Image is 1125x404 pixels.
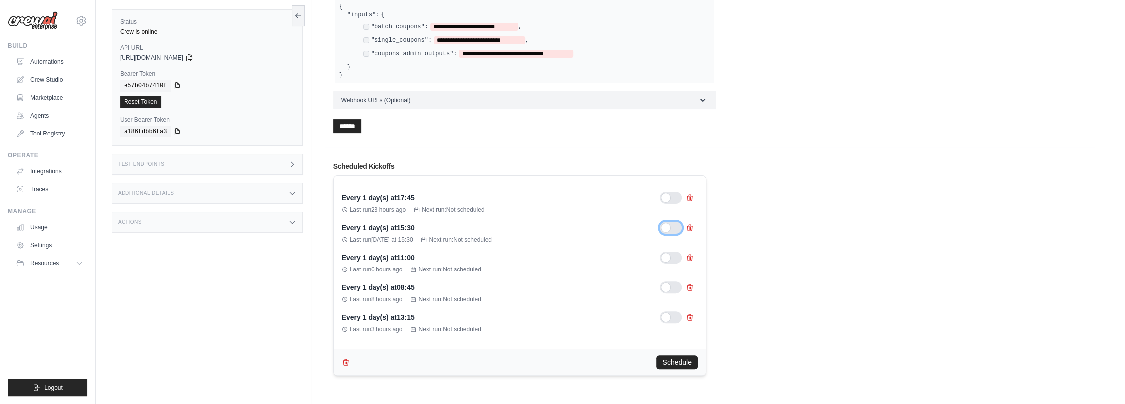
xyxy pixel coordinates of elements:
span: Resources [30,259,59,267]
button: Resources [12,255,87,271]
button: Logout [8,379,87,396]
a: Marketplace [12,90,87,106]
span: { [339,3,343,10]
time: August 21, 2025 at 08:45 GMT-3 [397,283,415,291]
span: Last run [350,295,403,303]
time: August 21, 2025 at 11:00 GMT-3 [371,266,402,273]
button: Schedule [656,355,697,369]
time: August 21, 2025 at 08:45 GMT-3 [371,296,402,303]
div: Build [8,42,87,50]
div: Every 1 day(s) at [342,312,415,322]
span: Not scheduled [446,206,485,213]
span: Next run: [418,266,481,273]
time: August 21, 2025 at 13:15 GMT-3 [397,313,415,321]
time: August 21, 2025 at 15:30 GMT-3 [397,224,415,232]
div: Widget de chat [1075,356,1125,404]
span: } [339,72,343,79]
time: August 20, 2025 at 17:45 GMT-3 [371,206,406,213]
label: "single_coupons": [371,36,432,44]
label: Status [120,18,294,26]
label: "coupons_admin_outputs": [371,50,457,58]
a: Agents [12,108,87,124]
time: August 21, 2025 at 17:45 GMT-3 [397,194,415,202]
div: Crew is online [120,28,294,36]
span: , [525,36,529,44]
time: August 20, 2025 at 15:30 GMT-3 [371,236,413,243]
label: User Bearer Token [120,116,294,124]
img: Logo [8,11,58,30]
div: Every 1 day(s) at [342,193,415,203]
time: August 21, 2025 at 13:15 GMT-3 [371,326,402,333]
span: { [381,11,384,19]
a: Traces [12,181,87,197]
label: "batch_coupons": [371,23,428,31]
label: API URL [120,44,294,52]
label: "inputs": [347,11,379,19]
a: Usage [12,219,87,235]
span: Next run: [429,236,491,244]
span: , [518,23,522,31]
code: a186fdbb6fa3 [120,126,171,137]
a: Integrations [12,163,87,179]
a: Reset Token [120,96,161,108]
span: Next run: [422,206,484,214]
h2: Scheduled Kickoffs [333,161,1087,171]
span: [URL][DOMAIN_NAME] [120,54,183,62]
iframe: Chat Widget [1075,356,1125,404]
a: Tool Registry [12,126,87,141]
h3: Additional Details [118,190,174,196]
div: Operate [8,151,87,159]
h3: Actions [118,219,142,225]
span: Last run [350,266,403,273]
time: August 21, 2025 at 11:00 GMT-3 [397,254,415,262]
span: Not scheduled [443,326,481,333]
div: Manage [8,207,87,215]
span: Next run: [418,295,481,303]
code: e57b04b7410f [120,80,171,92]
span: } [347,63,351,71]
h3: Test Endpoints [118,161,165,167]
a: Settings [12,237,87,253]
span: Next run: [418,325,481,333]
label: Bearer Token [120,70,294,78]
span: Not scheduled [453,236,492,243]
span: Logout [44,384,63,392]
span: Webhook URLs (Optional) [341,96,411,104]
a: Automations [12,54,87,70]
div: Every 1 day(s) at [342,223,415,233]
span: Not scheduled [443,296,481,303]
span: Last run [350,206,406,214]
span: Last run [350,325,403,333]
a: Crew Studio [12,72,87,88]
span: Last run [350,236,413,244]
div: Every 1 day(s) at [342,282,415,292]
span: Not scheduled [443,266,481,273]
div: Every 1 day(s) at [342,253,415,263]
button: Webhook URLs (Optional) [333,91,716,109]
